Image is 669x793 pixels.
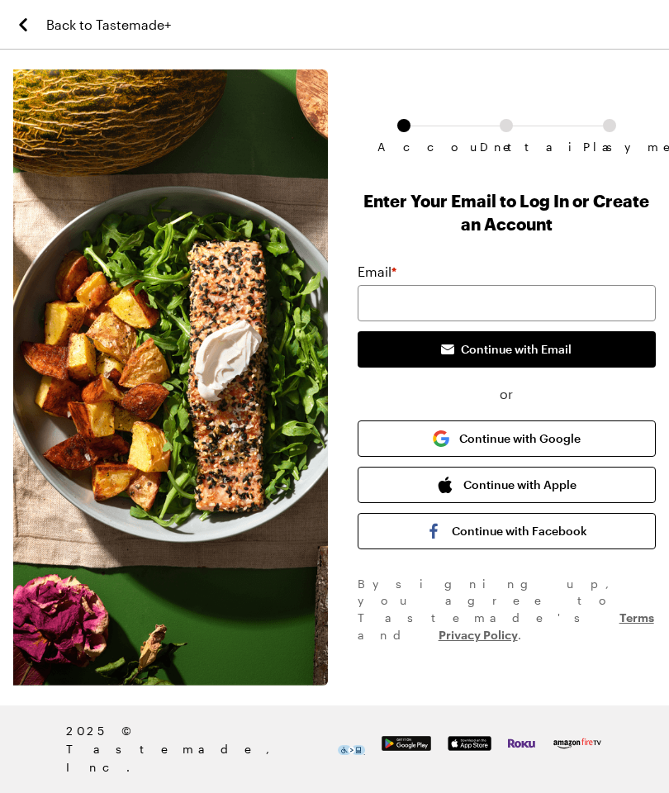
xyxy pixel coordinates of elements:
[358,262,396,282] label: Email
[358,513,656,549] button: Continue with Facebook
[338,745,365,755] img: This icon serves as a link to download the Level Access assistive technology app for individuals ...
[46,15,171,35] span: Back to Tastemade+
[439,626,518,642] a: Privacy Policy
[358,384,656,404] span: or
[358,420,656,457] button: Continue with Google
[552,736,603,762] a: Amazon Fire TV
[448,736,491,751] img: App Store
[619,609,654,624] a: Terms
[552,736,603,751] img: Amazon Fire TV
[382,736,431,762] a: Google Play
[358,119,656,140] ol: Subscription checkout form navigation
[358,189,656,235] h1: Enter Your Email to Log In or Create an Account
[358,331,656,368] button: Continue with Email
[338,740,365,758] a: This icon serves as a link to download the Level Access assistive technology app for individuals ...
[358,467,656,503] button: Continue with Apple
[358,576,656,643] div: By signing up , you agree to Tastemade's and .
[448,736,491,762] a: App Store
[377,140,430,154] span: Account
[508,736,535,751] img: Roku
[461,341,572,358] span: Continue with Email
[480,140,533,154] span: Details
[66,722,338,776] span: 2025 © Tastemade, Inc.
[508,736,535,762] a: Roku
[382,736,431,751] img: Google Play
[583,140,636,154] span: Payment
